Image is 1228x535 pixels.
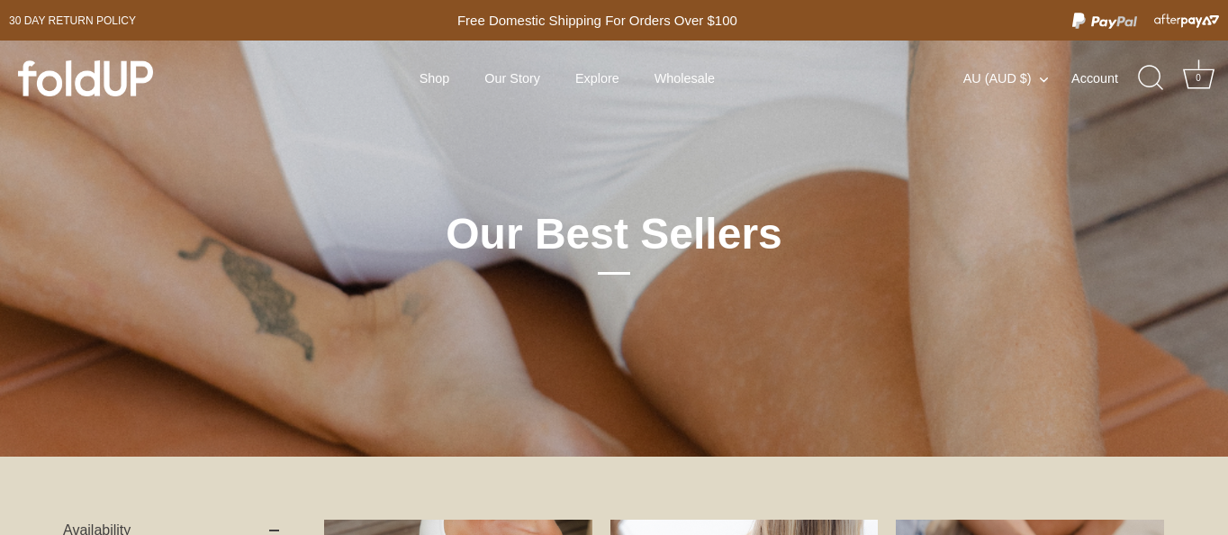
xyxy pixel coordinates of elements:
img: foldUP [18,60,153,96]
div: Primary navigation [375,61,760,95]
a: Search [1132,59,1171,98]
div: 0 [1189,69,1207,87]
a: Account [1071,68,1136,89]
a: Cart [1178,59,1218,98]
h1: Our Best Sellers [294,207,934,275]
a: 30 day Return policy [9,10,136,32]
a: Wholesale [638,61,730,95]
a: Shop [404,61,465,95]
a: foldUP [18,60,189,96]
a: Our Story [469,61,555,95]
a: Explore [560,61,635,95]
button: AU (AUD $) [963,70,1068,86]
